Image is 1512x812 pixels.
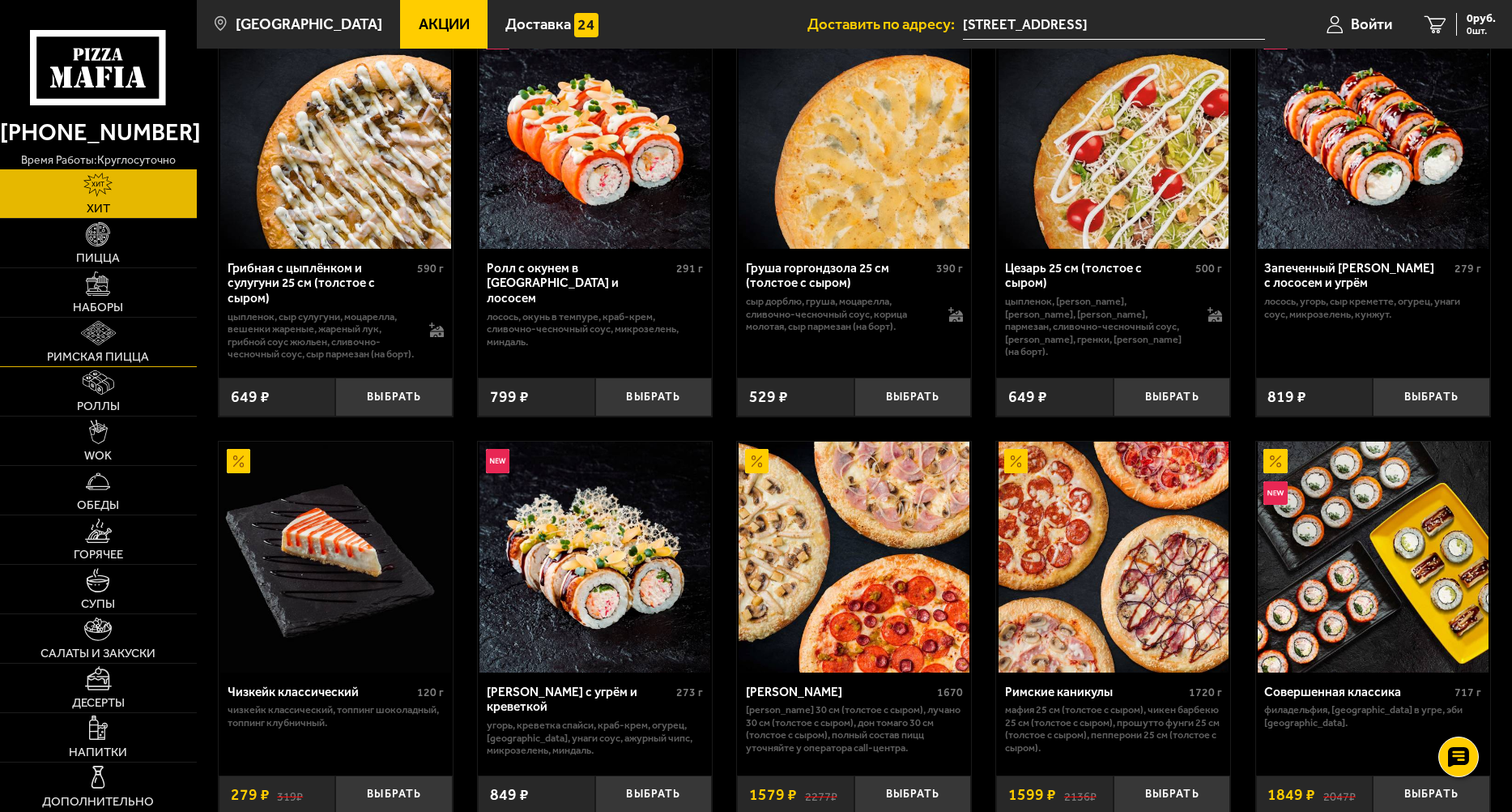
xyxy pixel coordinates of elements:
[1256,18,1490,249] a: НовинкаЗапеченный ролл Гурмэ с лососем и угрём
[1455,262,1481,276] span: 279 г
[417,262,444,276] span: 590 г
[228,310,414,361] p: цыпленок, сыр сулугуни, моцарелла, вешенки жареные, жареный лук, грибной соус Жюльен, сливочно-че...
[1064,787,1097,802] s: 2136 ₽
[1005,685,1185,700] div: Римские каникулы
[73,301,123,314] span: Наборы
[1373,378,1490,417] button: Выбрать
[419,17,470,32] span: Акции
[219,442,453,673] a: АкционныйЧизкейк классический
[999,442,1229,673] img: Римские каникулы
[739,442,969,673] img: Хет Трик
[963,10,1265,40] input: Ваш адрес доставки
[1256,442,1490,673] a: АкционныйНовинкаСовершенная классика
[737,442,971,673] a: АкционныйХет Трик
[1264,261,1450,291] div: Запеченный [PERSON_NAME] с лососем и угрём
[231,389,270,404] span: 649 ₽
[1264,295,1481,320] p: лосось, угорь, Сыр креметте, огурец, унаги соус, микрозелень, кунжут.
[77,499,119,511] span: Обеды
[1323,787,1356,802] s: 2047 ₽
[40,647,155,660] span: Салаты и закуски
[807,17,963,32] span: Доставить по адресу:
[487,685,673,715] div: [PERSON_NAME] с угрём и креветкой
[479,18,710,249] img: Ролл с окунем в темпуре и лососем
[335,378,453,417] button: Выбрать
[746,295,932,333] p: сыр дорблю, груша, моцарелла, сливочно-чесночный соус, корица молотая, сыр пармезан (на борт).
[999,18,1229,249] img: Цезарь 25 см (толстое с сыром)
[937,686,963,699] span: 1670
[220,442,451,673] img: Чизкейк классический
[81,598,115,610] span: Супы
[220,18,451,249] img: Грибная с цыплёнком и сулугуни 25 см (толстое с сыром)
[479,442,710,673] img: Ролл Калипсо с угрём и креветкой
[478,18,712,249] a: НовинкаРолл с окунем в темпуре и лососем
[676,686,703,699] span: 273 г
[749,787,797,802] span: 1579 ₽
[76,252,120,264] span: Пицца
[1267,389,1306,404] span: 819 ₽
[84,450,112,462] span: WOK
[1114,378,1231,417] button: Выбрать
[487,310,704,348] p: лосось, окунь в темпуре, краб-крем, сливочно-чесночный соус, микрозелень, миндаль.
[1008,787,1056,802] span: 1599 ₽
[746,261,932,291] div: Груша горгондзола 25 см (толстое с сыром)
[1264,685,1450,700] div: Совершенная классика
[1005,261,1191,291] div: Цезарь 25 см (толстое с сыром)
[87,203,110,215] span: Хит
[1004,449,1028,472] img: Акционный
[487,719,704,757] p: угорь, креветка спайси, краб-крем, огурец, [GEOGRAPHIC_DATA], унаги соус, ажурный чипс, микрозеле...
[1467,13,1496,24] span: 0 руб.
[490,787,529,802] span: 849 ₽
[1258,442,1489,673] img: Совершенная классика
[595,378,713,417] button: Выбрать
[277,787,303,802] s: 319 ₽
[77,400,120,412] span: Роллы
[231,787,270,802] span: 279 ₽
[228,685,414,700] div: Чизкейк классический
[996,18,1230,249] a: Цезарь 25 см (толстое с сыром)
[737,18,971,249] a: Груша горгондзола 25 см (толстое с сыром)
[1189,686,1222,699] span: 1720 г
[486,449,509,472] img: Новинка
[487,261,673,306] div: Ролл с окунем в [GEOGRAPHIC_DATA] и лососем
[749,389,788,404] span: 529 ₽
[69,746,127,759] span: Напитки
[42,796,154,808] span: Дополнительно
[676,262,703,276] span: 291 г
[574,13,598,36] img: 15daf4d41897b9f0e9f617042186c801.svg
[74,549,123,561] span: Горячее
[996,442,1230,673] a: АкционныйРимские каникулы
[1351,17,1392,32] span: Войти
[219,18,453,249] a: Грибная с цыплёнком и сулугуни 25 см (толстое с сыром)
[746,703,963,754] p: [PERSON_NAME] 30 см (толстое с сыром), Лучано 30 см (толстое с сыром), Дон Томаго 30 см (толстое ...
[236,17,382,32] span: [GEOGRAPHIC_DATA]
[417,686,444,699] span: 120 г
[47,351,149,363] span: Римская пицца
[854,378,972,417] button: Выбрать
[936,262,963,276] span: 390 г
[227,449,250,472] img: Акционный
[1267,787,1315,802] span: 1849 ₽
[490,389,529,404] span: 799 ₽
[1005,295,1191,358] p: цыпленок, [PERSON_NAME], [PERSON_NAME], [PERSON_NAME], пармезан, сливочно-чесночный соус, [PERSON...
[1467,26,1496,36] span: 0 шт.
[1258,18,1489,249] img: Запеченный ролл Гурмэ с лососем и угрём
[1264,703,1481,729] p: Филадельфия, [GEOGRAPHIC_DATA] в угре, Эби [GEOGRAPHIC_DATA].
[1008,389,1047,404] span: 649 ₽
[505,17,571,32] span: Доставка
[228,703,445,729] p: Чизкейк классический, топпинг шоколадный, топпинг клубничный.
[1263,449,1287,472] img: Акционный
[739,18,969,249] img: Груша горгондзола 25 см (толстое с сыром)
[1263,481,1287,505] img: Новинка
[805,787,837,802] s: 2277 ₽
[72,697,125,709] span: Десерты
[1455,686,1481,699] span: 717 г
[745,449,769,472] img: Акционный
[1195,262,1222,276] span: 500 г
[228,261,414,306] div: Грибная с цыплёнком и сулугуни 25 см (толстое с сыром)
[478,442,712,673] a: НовинкаРолл Калипсо с угрём и креветкой
[746,685,933,700] div: [PERSON_NAME]
[1005,703,1222,754] p: Мафия 25 см (толстое с сыром), Чикен Барбекю 25 см (толстое с сыром), Прошутто Фунги 25 см (толст...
